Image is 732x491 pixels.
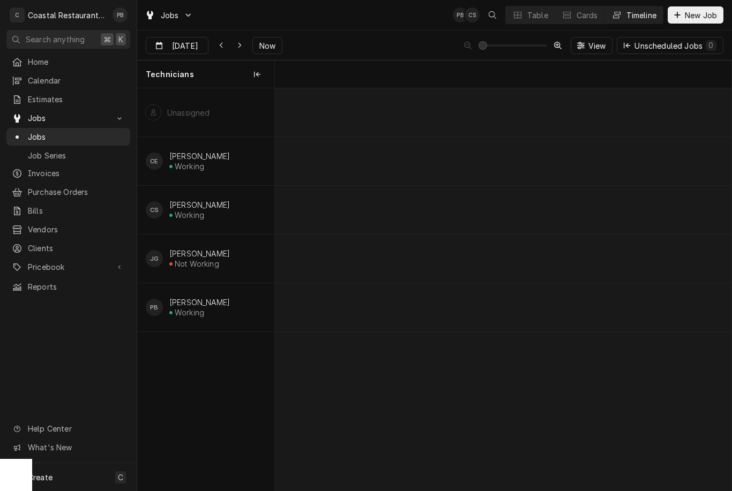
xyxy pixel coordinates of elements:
div: normal [275,88,731,491]
button: View [571,37,613,54]
a: Clients [6,239,130,257]
a: Reports [6,278,130,296]
a: Go to Help Center [6,420,130,437]
span: Pricebook [28,261,109,273]
span: Create [28,473,53,482]
button: [DATE] [146,37,208,54]
div: Unscheduled Jobs [634,40,716,51]
span: Bills [28,205,125,216]
div: Technicians column. SPACE for context menu [137,61,274,88]
div: [PERSON_NAME] [169,152,230,161]
div: Not Working [175,259,219,268]
span: Now [257,40,278,51]
button: Unscheduled Jobs0 [617,37,723,54]
div: Carlos Espin's Avatar [146,153,163,170]
a: Purchase Orders [6,183,130,201]
div: Working [175,210,204,220]
div: Coastal Restaurant Repair [28,10,107,21]
span: Home [28,56,125,67]
span: View [586,40,608,51]
a: Vendors [6,221,130,238]
div: left [137,88,274,491]
span: Clients [28,243,125,254]
div: Working [175,308,204,317]
span: Jobs [28,131,125,142]
div: Chris Sockriter's Avatar [146,201,163,218]
span: Job Series [28,150,125,161]
span: Purchase Orders [28,186,125,198]
button: New Job [668,6,723,24]
a: Job Series [6,147,130,164]
a: Go to What's New [6,439,130,456]
div: JG [146,250,163,267]
span: Invoices [28,168,125,179]
div: Cards [577,10,598,21]
span: Calendar [28,75,125,86]
div: 0 [708,40,714,51]
button: Search anything⌘K [6,30,130,49]
span: What's New [28,442,124,453]
a: Home [6,53,130,71]
div: [PERSON_NAME] [169,249,230,258]
a: Bills [6,202,130,220]
div: CE [146,153,163,170]
span: Vendors [28,224,125,235]
button: Now [252,37,282,54]
div: Working [175,162,204,171]
div: [PERSON_NAME] [169,200,230,209]
a: Go to Jobs [140,6,197,24]
div: Unassigned [167,108,210,117]
span: C [118,472,123,483]
a: Go to Jobs [6,109,130,127]
div: Phill Blush's Avatar [113,7,128,22]
span: K [118,34,123,45]
span: Search anything [26,34,85,45]
span: Estimates [28,94,125,105]
a: Estimates [6,90,130,108]
div: CS [146,201,163,218]
span: Technicians [146,69,194,80]
a: Invoices [6,164,130,182]
div: Timeline [626,10,656,21]
a: Jobs [6,128,130,146]
span: Jobs [28,112,109,124]
div: Chris Sockriter's Avatar [465,7,480,22]
span: Jobs [161,10,179,21]
span: New Job [683,10,719,21]
div: Table [527,10,548,21]
div: PB [146,299,163,316]
div: C [10,7,25,22]
div: CS [465,7,480,22]
button: Open search [484,6,501,24]
div: [PERSON_NAME] [169,298,230,307]
span: Help Center [28,423,124,434]
div: Phill Blush's Avatar [453,7,468,22]
a: Calendar [6,72,130,89]
div: Phill Blush's Avatar [146,299,163,316]
span: ⌘ [103,34,111,45]
div: James Gatton's Avatar [146,250,163,267]
span: Reports [28,281,125,292]
div: PB [113,7,128,22]
a: Go to Pricebook [6,258,130,276]
div: PB [453,7,468,22]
